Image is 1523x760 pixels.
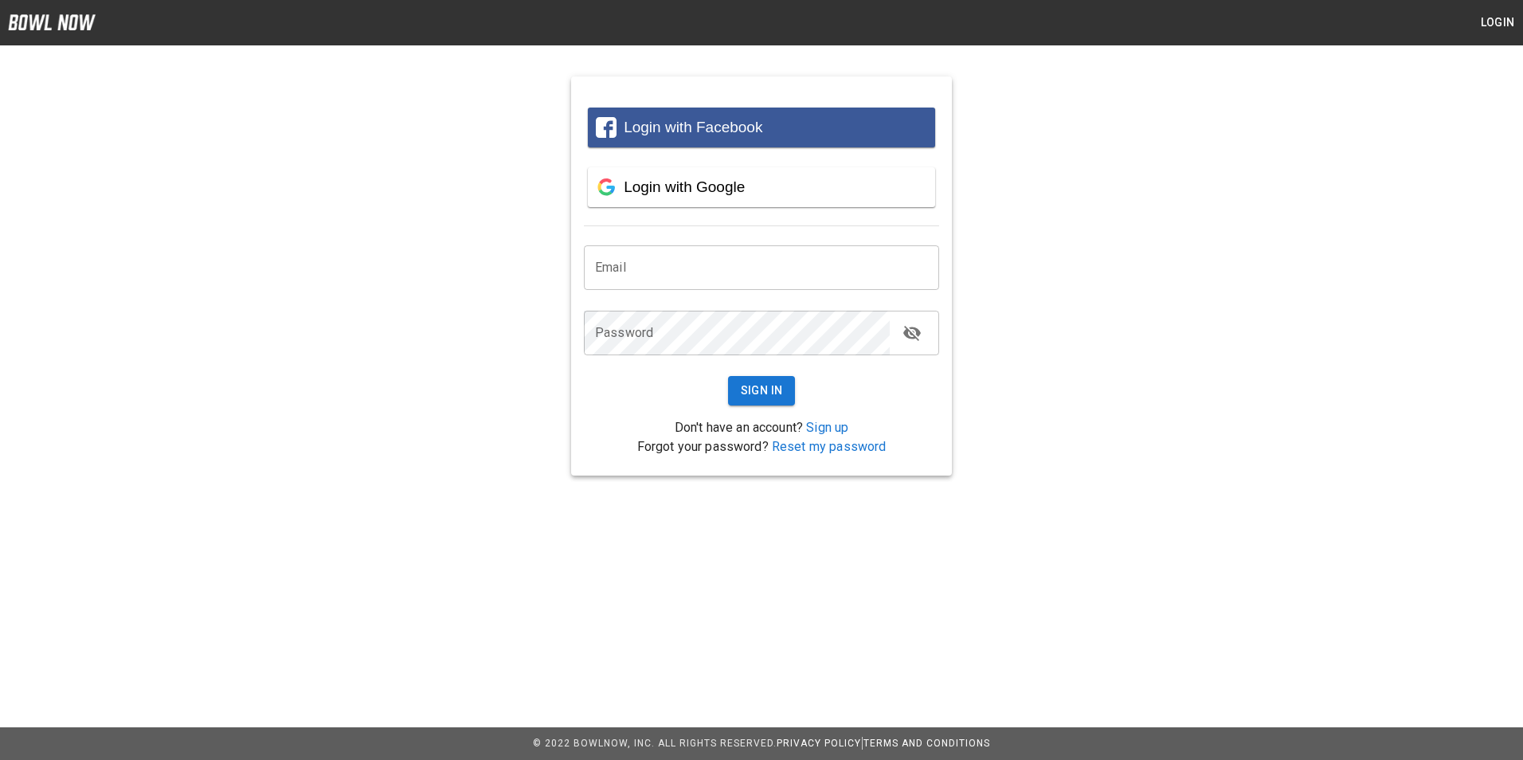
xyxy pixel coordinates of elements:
a: Terms and Conditions [863,738,990,749]
span: © 2022 BowlNow, Inc. All Rights Reserved. [533,738,777,749]
span: Login with Facebook [624,119,762,135]
p: Don't have an account? [584,418,939,437]
button: Login with Google [588,167,935,207]
a: Reset my password [772,439,887,454]
button: Login with Facebook [588,108,935,147]
a: Sign up [806,420,848,435]
span: Login with Google [624,178,745,195]
button: Login [1472,8,1523,37]
button: toggle password visibility [896,317,928,349]
button: Sign In [728,376,796,405]
p: Forgot your password? [584,437,939,456]
img: logo [8,14,96,30]
a: Privacy Policy [777,738,861,749]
